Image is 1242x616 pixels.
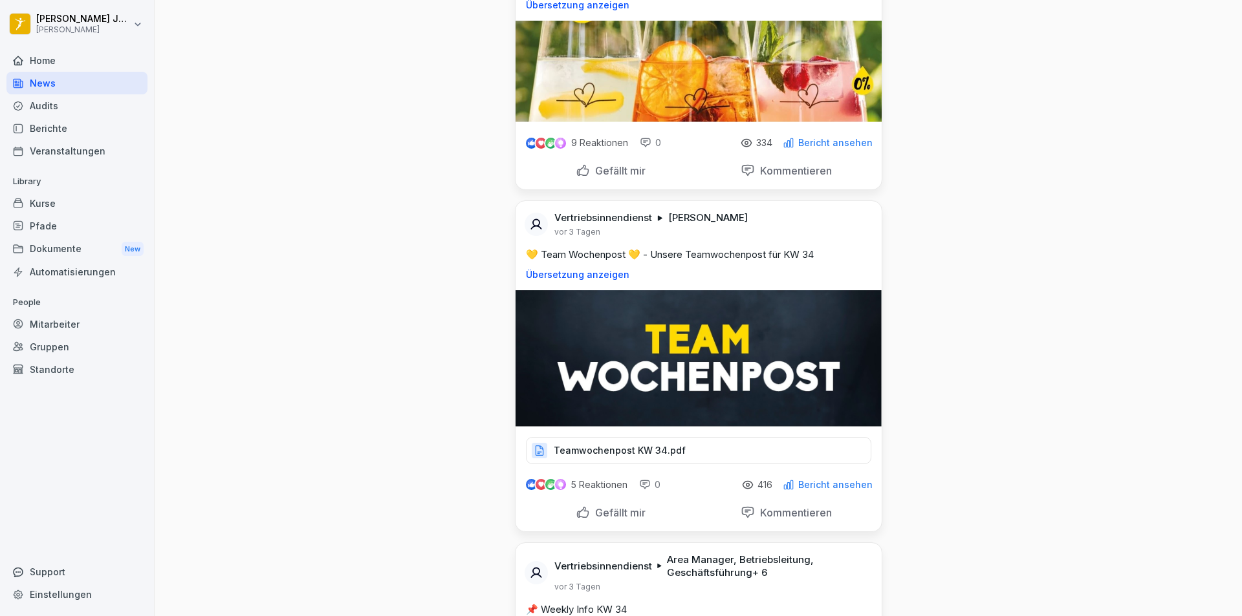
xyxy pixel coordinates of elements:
[122,242,144,257] div: New
[6,583,147,606] a: Einstellungen
[755,506,832,519] p: Kommentieren
[6,192,147,215] a: Kurse
[590,506,646,519] p: Gefällt mir
[516,21,882,122] img: rh39p3r98d6yev4vtp9u9a99.png
[526,480,536,490] img: like
[6,215,147,237] a: Pfade
[6,140,147,162] a: Veranstaltungen
[667,553,866,579] p: Area Manager, Betriebsleitung, Geschäftsführung + 6
[526,248,871,262] p: 💛 Team Wochenpost 💛 - Unsere Teamwochenpost für KW 34
[6,117,147,140] a: Berichte
[6,94,147,117] a: Audits
[756,138,772,148] p: 334
[6,49,147,72] a: Home
[545,479,556,490] img: celebrate
[555,137,566,149] img: inspiring
[6,237,147,261] div: Dokumente
[757,480,772,490] p: 416
[590,164,646,177] p: Gefällt mir
[554,582,600,592] p: vor 3 Tagen
[6,313,147,335] a: Mitarbeiter
[6,560,147,583] div: Support
[536,138,546,148] img: love
[554,444,686,457] p: Teamwochenpost KW 34.pdf
[554,227,600,237] p: vor 3 Tagen
[554,560,652,573] p: Vertriebsinnendienst
[6,237,147,261] a: DokumenteNew
[571,480,627,490] p: 5 Reaktionen
[516,290,882,427] img: igszkkglenz8iadehyhmhrv0.png
[536,480,546,489] img: love
[668,211,748,224] p: [PERSON_NAME]
[639,478,660,491] div: 0
[545,138,556,149] img: celebrate
[555,479,566,491] img: inspiring
[640,136,661,149] div: 0
[36,25,131,34] p: [PERSON_NAME]
[6,72,147,94] a: News
[6,292,147,313] p: People
[6,358,147,381] a: Standorte
[798,138,873,148] p: Bericht ansehen
[6,335,147,358] a: Gruppen
[6,260,147,283] a: Automatisierungen
[755,164,832,177] p: Kommentieren
[36,14,131,25] p: [PERSON_NAME] Jürs
[554,211,652,224] p: Vertriebsinnendienst
[571,138,628,148] p: 9 Reaktionen
[526,138,536,148] img: like
[526,448,871,461] a: Teamwochenpost KW 34.pdf
[6,171,147,192] p: Library
[798,480,873,490] p: Bericht ansehen
[526,270,871,280] p: Übersetzung anzeigen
